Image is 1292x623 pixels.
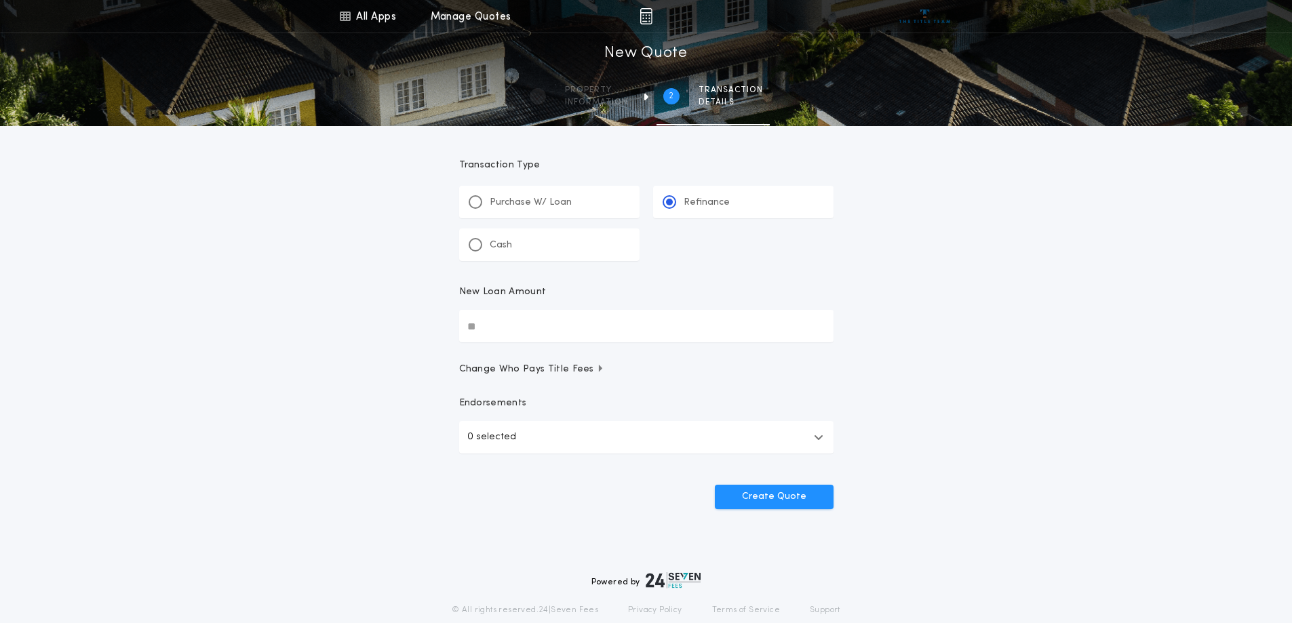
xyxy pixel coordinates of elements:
[565,85,628,96] span: Property
[459,397,834,410] p: Endorsements
[452,605,598,616] p: © All rights reserved. 24|Seven Fees
[604,43,687,64] h1: New Quote
[699,85,763,96] span: Transaction
[490,196,572,209] p: Purchase W/ Loan
[669,91,673,102] h2: 2
[490,239,512,252] p: Cash
[699,97,763,108] span: details
[628,605,682,616] a: Privacy Policy
[459,310,834,342] input: New Loan Amount
[459,285,547,299] p: New Loan Amount
[591,572,701,588] div: Powered by
[715,485,834,509] button: Create Quote
[646,572,701,588] img: logo
[684,196,730,209] p: Refinance
[640,8,652,24] img: img
[810,605,840,616] a: Support
[565,97,628,108] span: information
[459,363,834,376] button: Change Who Pays Title Fees
[899,9,950,23] img: vs-icon
[467,429,516,445] p: 0 selected
[459,159,834,172] p: Transaction Type
[459,421,834,454] button: 0 selected
[459,363,605,376] span: Change Who Pays Title Fees
[712,605,780,616] a: Terms of Service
